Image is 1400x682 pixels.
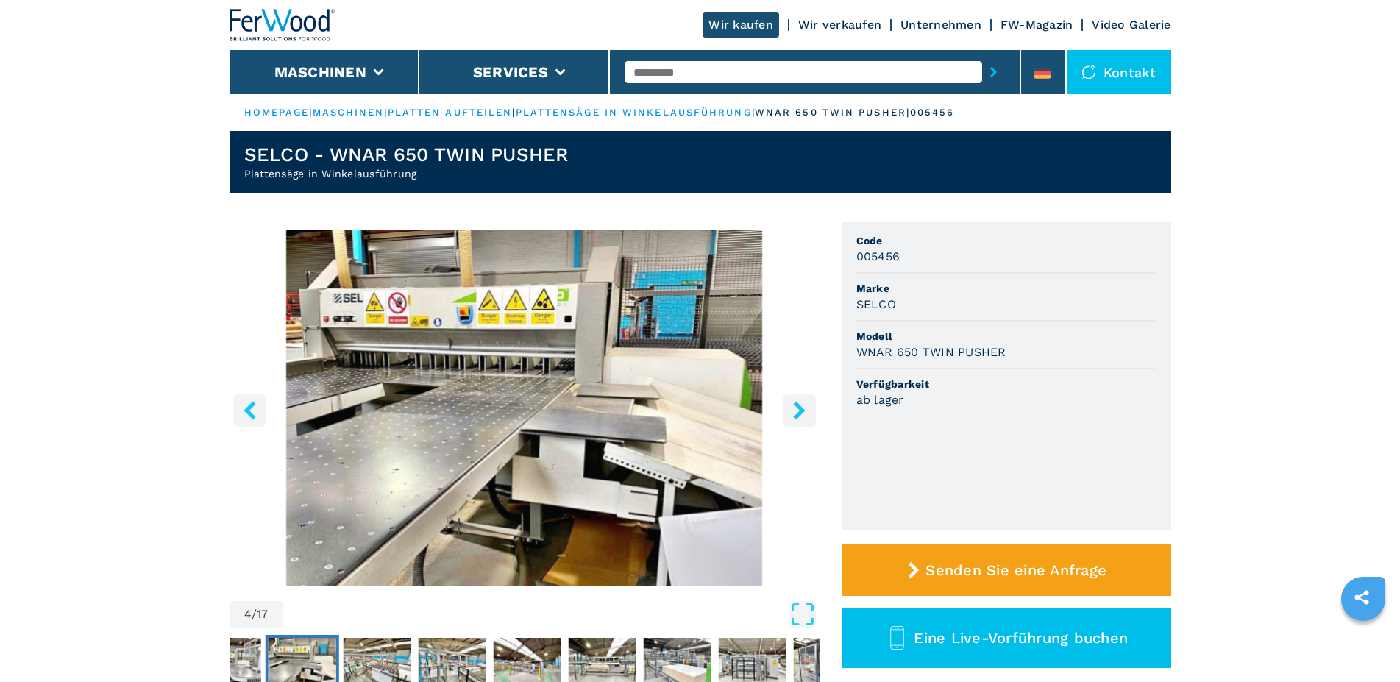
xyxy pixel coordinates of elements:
div: Go to Slide 4 [230,230,820,586]
button: submit-button [982,55,1005,89]
img: Kontakt [1081,65,1096,79]
h3: ab lager [856,391,904,408]
span: 4 [244,608,252,620]
button: Open Fullscreen [287,601,816,628]
a: platten aufteilen [388,107,513,118]
span: Eine Live-Vorführung buchen [914,629,1128,647]
button: Services [473,63,548,81]
span: | [752,107,755,118]
span: Code [856,233,1156,248]
a: Unternehmen [900,18,981,32]
button: right-button [783,394,816,427]
p: 005456 [910,106,955,119]
h2: Plattensäge in Winkelausführung [244,166,569,181]
img: Ferwood [230,9,335,41]
span: | [309,107,312,118]
button: Eine Live-Vorführung buchen [842,608,1171,668]
a: FW-Magazin [1001,18,1073,32]
span: | [384,107,387,118]
span: Modell [856,329,1156,344]
h1: SELCO - WNAR 650 TWIN PUSHER [244,143,569,166]
a: Wir kaufen [703,12,779,38]
span: Senden Sie eine Anfrage [925,561,1106,579]
span: Marke [856,281,1156,296]
h3: WNAR 650 TWIN PUSHER [856,344,1006,360]
button: Senden Sie eine Anfrage [842,544,1171,596]
a: Video Galerie [1092,18,1170,32]
a: Wir verkaufen [798,18,881,32]
p: wnar 650 twin pusher | [755,106,910,119]
a: plattensäge in winkelausführung [516,107,752,118]
a: sharethis [1343,579,1380,616]
span: Verfügbarkeit [856,377,1156,391]
h3: SELCO [856,296,896,313]
img: Plattensäge in Winkelausführung SELCO WNAR 650 TWIN PUSHER [230,230,820,586]
span: 17 [257,608,269,620]
span: / [252,608,257,620]
button: left-button [233,394,266,427]
button: Maschinen [274,63,366,81]
a: HOMEPAGE [244,107,310,118]
a: maschinen [313,107,385,118]
div: Kontakt [1067,50,1171,94]
span: | [512,107,515,118]
h3: 005456 [856,248,900,265]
